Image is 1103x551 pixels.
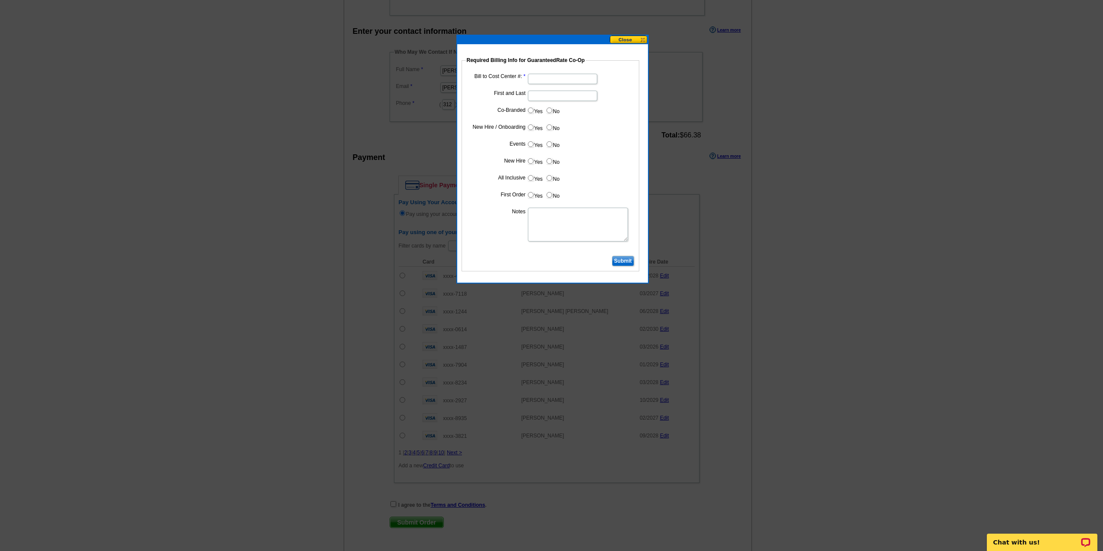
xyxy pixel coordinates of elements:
[527,190,543,200] label: Yes
[468,72,526,80] label: Bill to Cost Center #:
[528,158,534,164] input: Yes
[528,108,534,113] input: Yes
[468,191,526,199] label: First Order
[546,105,560,115] label: No
[527,173,543,183] label: Yes
[468,140,526,148] label: Events
[546,139,560,149] label: No
[468,157,526,165] label: New Hire
[468,123,526,131] label: New Hire / Onboarding
[546,156,560,166] label: No
[547,158,552,164] input: No
[468,89,526,97] label: First and Last
[527,139,543,149] label: Yes
[547,141,552,147] input: No
[527,105,543,115] label: Yes
[546,122,560,132] label: No
[981,524,1103,551] iframe: LiveChat chat widget
[468,106,526,114] label: Co-Branded
[547,124,552,130] input: No
[527,156,543,166] label: Yes
[466,56,586,64] legend: Required Billing Info for GuaranteedRate Co-Op
[547,175,552,181] input: No
[612,256,634,266] input: Submit
[468,174,526,182] label: All Inclusive
[527,122,543,132] label: Yes
[546,190,560,200] label: No
[547,192,552,198] input: No
[528,175,534,181] input: Yes
[528,141,534,147] input: Yes
[528,192,534,198] input: Yes
[547,108,552,113] input: No
[468,208,526,215] label: Notes
[546,173,560,183] label: No
[528,124,534,130] input: Yes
